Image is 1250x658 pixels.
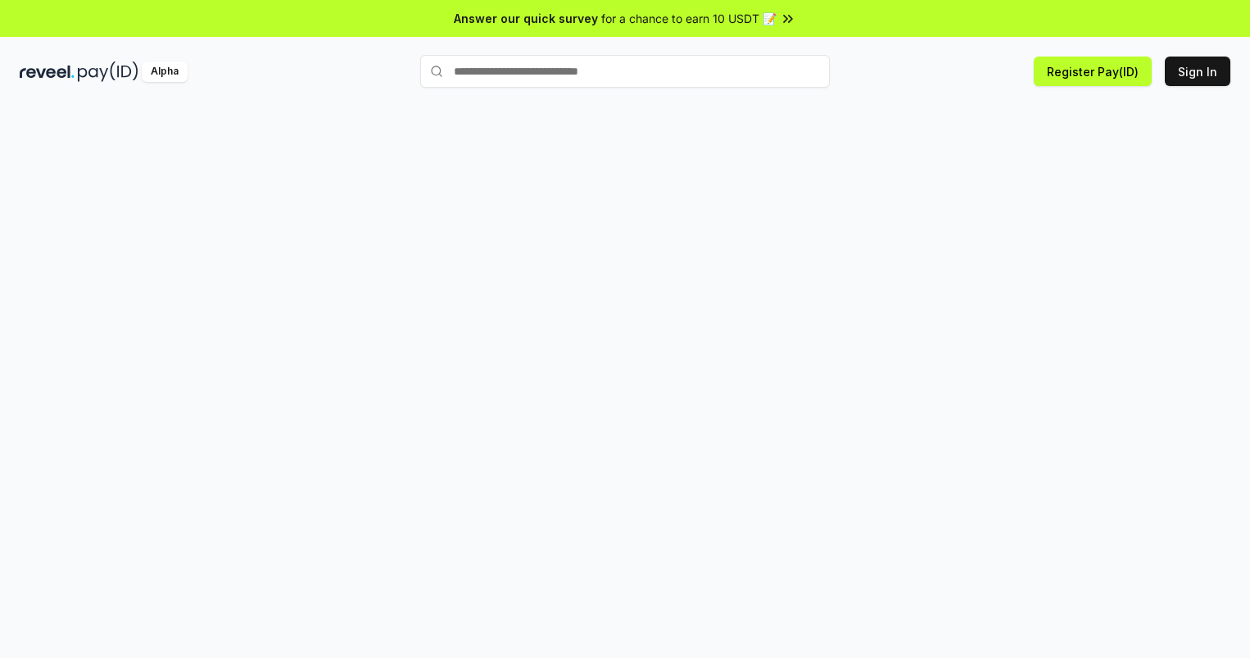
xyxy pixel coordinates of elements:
[454,10,598,27] span: Answer our quick survey
[78,61,138,82] img: pay_id
[1034,57,1152,86] button: Register Pay(ID)
[601,10,777,27] span: for a chance to earn 10 USDT 📝
[142,61,188,82] div: Alpha
[20,61,75,82] img: reveel_dark
[1165,57,1230,86] button: Sign In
